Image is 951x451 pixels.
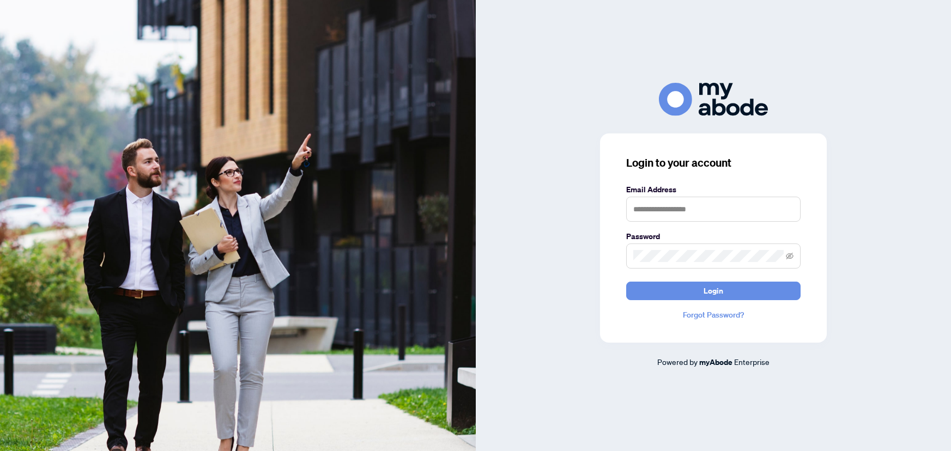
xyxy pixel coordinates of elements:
a: myAbode [699,356,732,368]
a: Forgot Password? [626,309,801,321]
button: Login [626,282,801,300]
span: Enterprise [734,357,770,367]
span: Powered by [657,357,698,367]
label: Password [626,230,801,242]
h3: Login to your account [626,155,801,170]
label: Email Address [626,184,801,196]
span: eye-invisible [786,252,793,260]
span: Login [704,282,723,300]
img: ma-logo [659,83,768,116]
